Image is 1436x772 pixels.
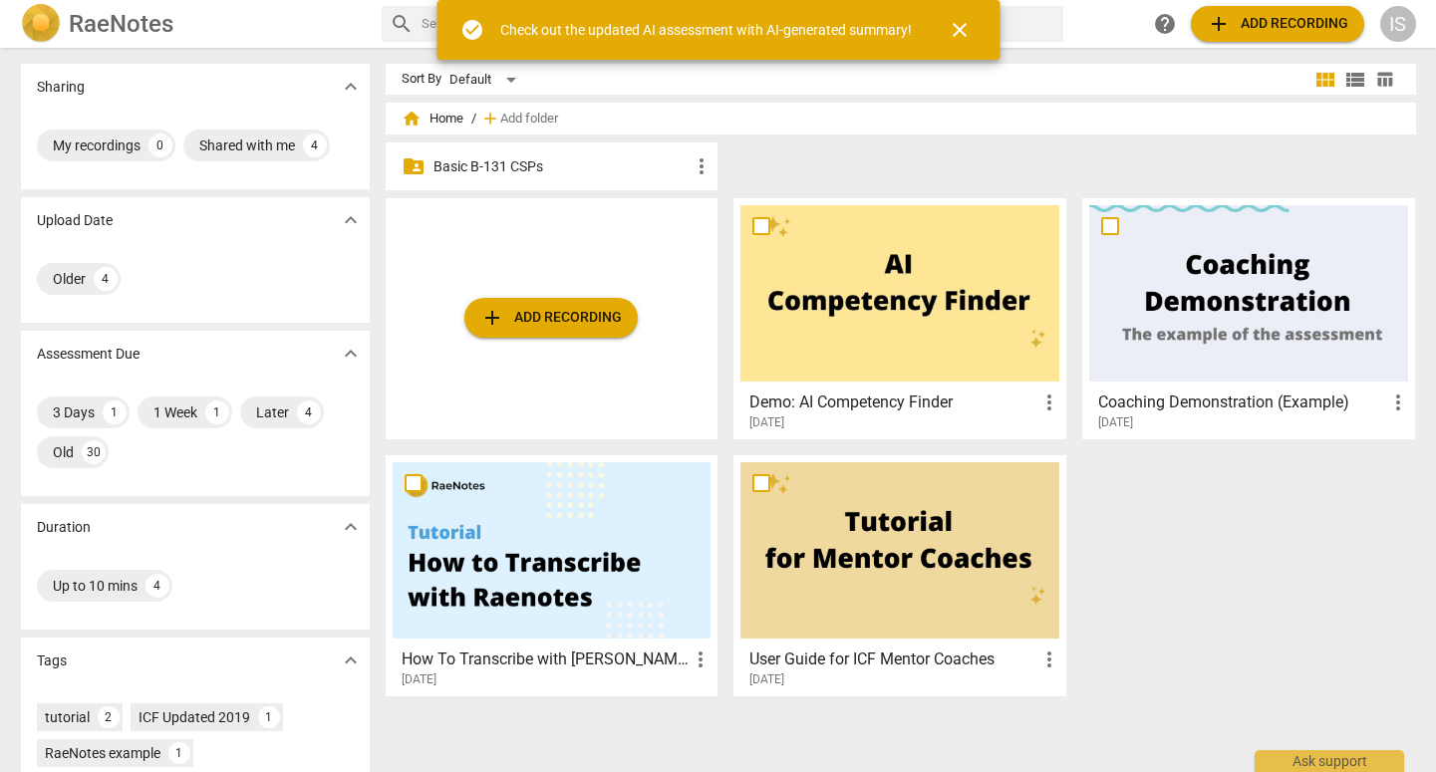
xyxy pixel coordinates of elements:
[1089,205,1408,430] a: Coaching Demonstration (Example)[DATE]
[339,342,363,366] span: expand_more
[402,154,426,178] span: folder_shared
[471,112,476,127] span: /
[449,64,523,96] div: Default
[749,671,784,688] span: [DATE]
[690,154,714,178] span: more_vert
[402,72,441,87] div: Sort By
[500,112,558,127] span: Add folder
[69,10,173,38] h2: RaeNotes
[402,109,422,129] span: home
[1310,65,1340,95] button: Tile view
[689,647,713,671] span: more_vert
[53,442,74,462] div: Old
[339,75,363,99] span: expand_more
[1340,65,1370,95] button: List view
[402,109,463,129] span: Home
[1191,6,1364,42] button: Upload
[339,515,363,539] span: expand_more
[1037,647,1061,671] span: more_vert
[339,648,363,672] span: expand_more
[339,208,363,232] span: expand_more
[37,650,67,671] p: Tags
[21,4,61,44] img: Logo
[153,402,197,422] div: 1 Week
[336,512,366,542] button: Show more
[98,706,120,728] div: 2
[168,742,190,764] div: 1
[1098,414,1133,431] span: [DATE]
[480,306,504,330] span: add
[303,133,327,157] div: 4
[402,671,436,688] span: [DATE]
[1375,70,1394,89] span: table_chart
[936,6,984,54] button: Close
[205,400,229,424] div: 1
[1343,68,1367,92] span: view_list
[422,8,1055,40] input: Search
[433,156,691,177] p: Basic B-131 CSPs
[1147,6,1183,42] a: Help
[258,706,280,728] div: 1
[1207,12,1231,36] span: add
[53,402,95,422] div: 3 Days
[1098,390,1386,414] h3: Coaching Demonstration (Example)
[53,269,86,289] div: Older
[1380,6,1416,42] button: IS
[749,390,1037,414] h3: Demo: AI Competency Finder
[1207,12,1348,36] span: Add recording
[94,267,118,291] div: 4
[37,517,91,538] p: Duration
[393,462,712,687] a: How To Transcribe with [PERSON_NAME][DATE]
[1037,390,1061,414] span: more_vert
[45,707,90,727] div: tutorial
[500,20,912,41] div: Check out the updated AI assessment with AI-generated summary!
[464,298,638,338] button: Upload
[297,400,321,424] div: 4
[53,135,141,155] div: My recordings
[45,743,160,763] div: RaeNotes example
[199,135,295,155] div: Shared with me
[103,400,127,424] div: 1
[1255,750,1404,772] div: Ask support
[749,414,784,431] span: [DATE]
[53,576,138,596] div: Up to 10 mins
[336,645,366,675] button: Show more
[139,707,250,727] div: ICF Updated 2019
[480,306,622,330] span: Add recording
[37,77,85,98] p: Sharing
[148,133,172,157] div: 0
[402,647,690,671] h3: How To Transcribe with RaeNotes
[21,4,366,44] a: LogoRaeNotes
[740,462,1059,687] a: User Guide for ICF Mentor Coaches[DATE]
[1313,68,1337,92] span: view_module
[460,18,484,42] span: check_circle
[948,18,972,42] span: close
[37,210,113,231] p: Upload Date
[82,440,106,464] div: 30
[390,12,414,36] span: search
[256,402,289,422] div: Later
[1370,65,1400,95] button: Table view
[336,339,366,369] button: Show more
[145,574,169,598] div: 4
[336,72,366,102] button: Show more
[749,647,1037,671] h3: User Guide for ICF Mentor Coaches
[740,205,1059,430] a: Demo: AI Competency Finder[DATE]
[336,205,366,235] button: Show more
[1386,390,1410,414] span: more_vert
[480,109,500,129] span: add
[37,344,140,365] p: Assessment Due
[1153,12,1177,36] span: help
